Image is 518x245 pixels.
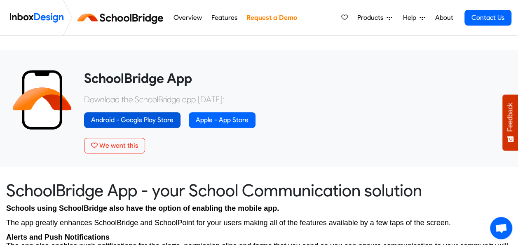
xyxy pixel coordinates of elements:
span: Help [403,13,420,23]
a: Request a Demo [244,9,299,26]
span: Products [357,13,387,23]
a: Features [209,9,239,26]
span: The app greatly enhances SchoolBridge and SchoolPoint for your users making all of the features a... [6,219,451,227]
heading: SchoolBridge App [84,70,506,87]
img: 2022_01_13_icon_sb_app.svg [12,70,72,130]
img: schoolbridge logo [76,8,169,28]
a: Contact Us [464,10,511,26]
button: We want this [84,138,145,153]
p: Download the SchoolBridge app [DATE]: [84,93,506,106]
span: We want this [99,141,138,149]
a: Products [354,9,395,26]
a: Android - Google Play Store [84,112,180,128]
a: Apple - App Store [189,112,255,128]
span: Schools using SchoolBridge also have the option of enabling the mobile app. [6,204,279,212]
a: Help [400,9,428,26]
span: Feedback [506,103,514,132]
a: About [433,9,455,26]
button: Feedback - Show survey [502,94,518,151]
div: Open chat [490,217,512,239]
strong: Alerts and Push Notifications [6,233,110,241]
a: Overview [171,9,204,26]
heading: SchoolBridge App - your School Communication solution [6,180,512,201]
